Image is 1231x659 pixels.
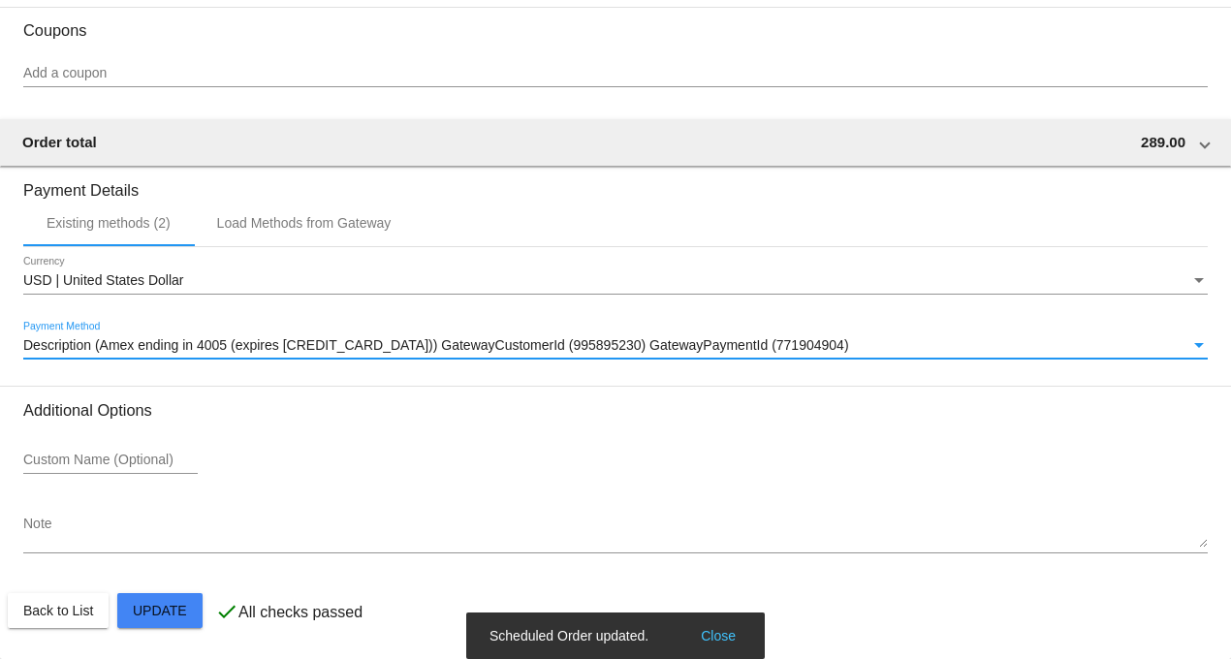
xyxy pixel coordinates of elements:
div: Existing methods (2) [47,215,171,231]
span: Description (Amex ending in 4005 (expires [CREDIT_CARD_DATA])) GatewayCustomerId (995895230) Gate... [23,337,849,353]
span: 289.00 [1141,134,1185,150]
input: Add a coupon [23,66,1208,81]
h3: Coupons [23,7,1208,40]
div: Load Methods from Gateway [217,215,392,231]
mat-select: Payment Method [23,338,1208,354]
span: USD | United States Dollar [23,272,183,288]
h3: Additional Options [23,401,1208,420]
p: All checks passed [238,604,363,621]
button: Update [117,593,203,628]
button: Back to List [8,593,109,628]
span: Update [133,603,187,618]
span: Back to List [23,603,93,618]
mat-icon: check [215,600,238,623]
button: Close [695,626,742,645]
span: Order total [22,134,97,150]
mat-select: Currency [23,273,1208,289]
h3: Payment Details [23,167,1208,200]
input: Custom Name (Optional) [23,453,198,468]
simple-snack-bar: Scheduled Order updated. [489,626,742,645]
